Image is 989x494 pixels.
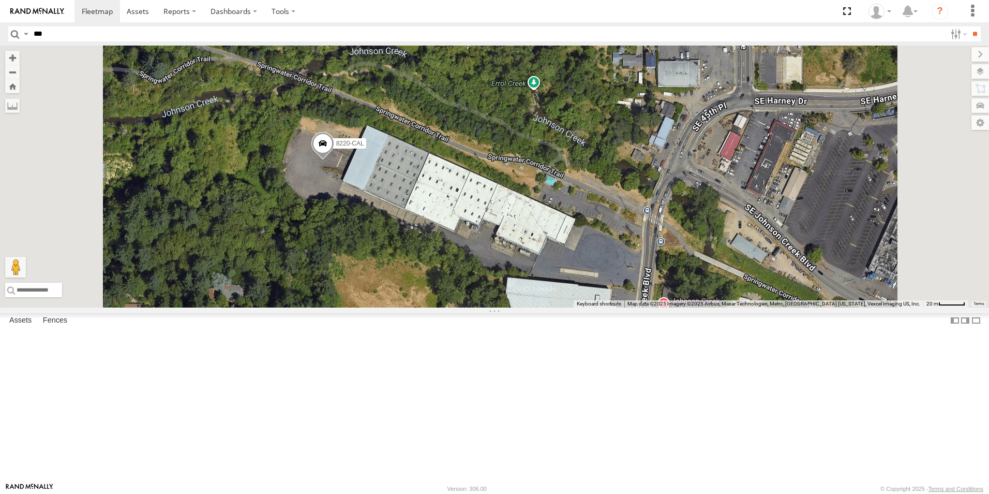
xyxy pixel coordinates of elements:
label: Dock Summary Table to the Left [950,313,960,328]
button: Keyboard shortcuts [577,300,621,308]
label: Measure [5,98,20,113]
label: Map Settings [971,115,989,130]
i: ? [932,3,948,20]
a: Terms (opens in new tab) [973,302,984,306]
a: Visit our Website [6,484,53,494]
img: rand-logo.svg [10,8,64,15]
div: Heidi Drysdale [865,4,895,19]
label: Search Query [22,26,30,41]
span: Map data ©2025 Imagery ©2025 Airbus, Maxar Technologies, Metro, [GEOGRAPHIC_DATA] [US_STATE], Vex... [627,301,920,307]
label: Dock Summary Table to the Right [960,313,970,328]
span: 20 m [926,301,938,307]
span: 8220-CAL [336,140,364,148]
button: Drag Pegman onto the map to open Street View [5,257,26,278]
label: Search Filter Options [947,26,969,41]
button: Zoom out [5,65,20,79]
label: Assets [4,313,37,328]
button: Zoom Home [5,79,20,93]
button: Zoom in [5,51,20,65]
div: Version: 306.00 [447,486,487,492]
label: Hide Summary Table [971,313,981,328]
div: © Copyright 2025 - [880,486,983,492]
label: Fences [38,313,72,328]
button: Map Scale: 20 m per 48 pixels [923,300,968,308]
a: Terms and Conditions [928,486,983,492]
